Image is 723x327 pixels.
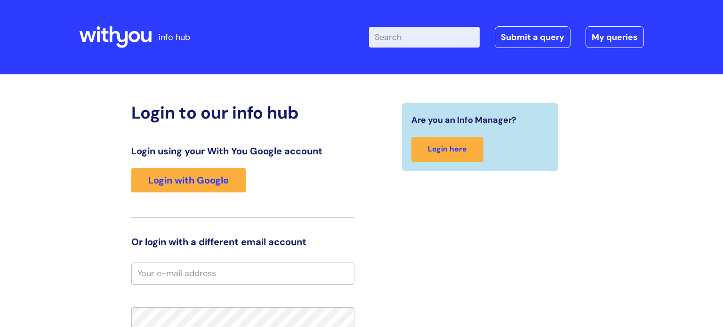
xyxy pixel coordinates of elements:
h3: Login using your With You Google account [131,145,354,157]
a: My queries [586,26,644,48]
a: Login here [411,137,483,162]
input: Your e-mail address [131,263,354,284]
p: info hub [159,30,190,45]
a: Submit a query [495,26,570,48]
input: Search [369,27,480,48]
span: Are you an Info Manager? [411,112,516,128]
h3: Or login with a different email account [131,236,354,247]
h2: Login to our info hub [131,103,354,123]
a: Login with Google [131,168,246,192]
